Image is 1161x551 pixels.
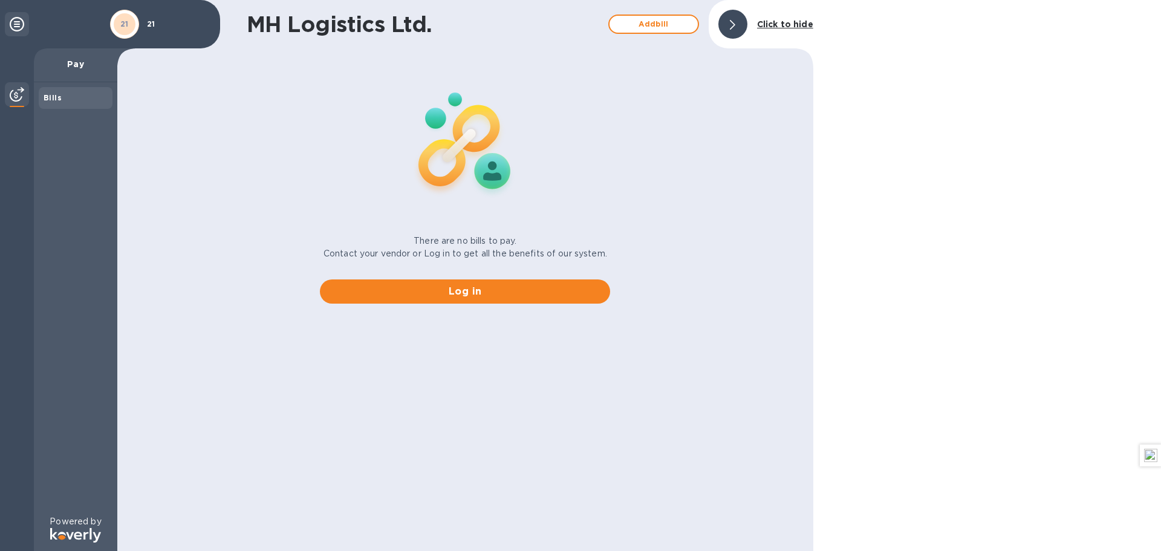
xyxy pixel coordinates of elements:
[330,284,600,299] span: Log in
[247,11,602,37] h1: MH Logistics Ltd.
[44,93,62,102] b: Bills
[324,235,607,260] p: There are no bills to pay. Contact your vendor or Log in to get all the benefits of our system.
[50,515,101,528] p: Powered by
[619,17,688,31] span: Add bill
[608,15,699,34] button: Addbill
[120,19,129,28] b: 21
[320,279,610,304] button: Log in
[50,528,101,543] img: Logo
[44,58,108,70] p: Pay
[757,19,813,29] b: Click to hide
[147,20,207,28] p: 21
